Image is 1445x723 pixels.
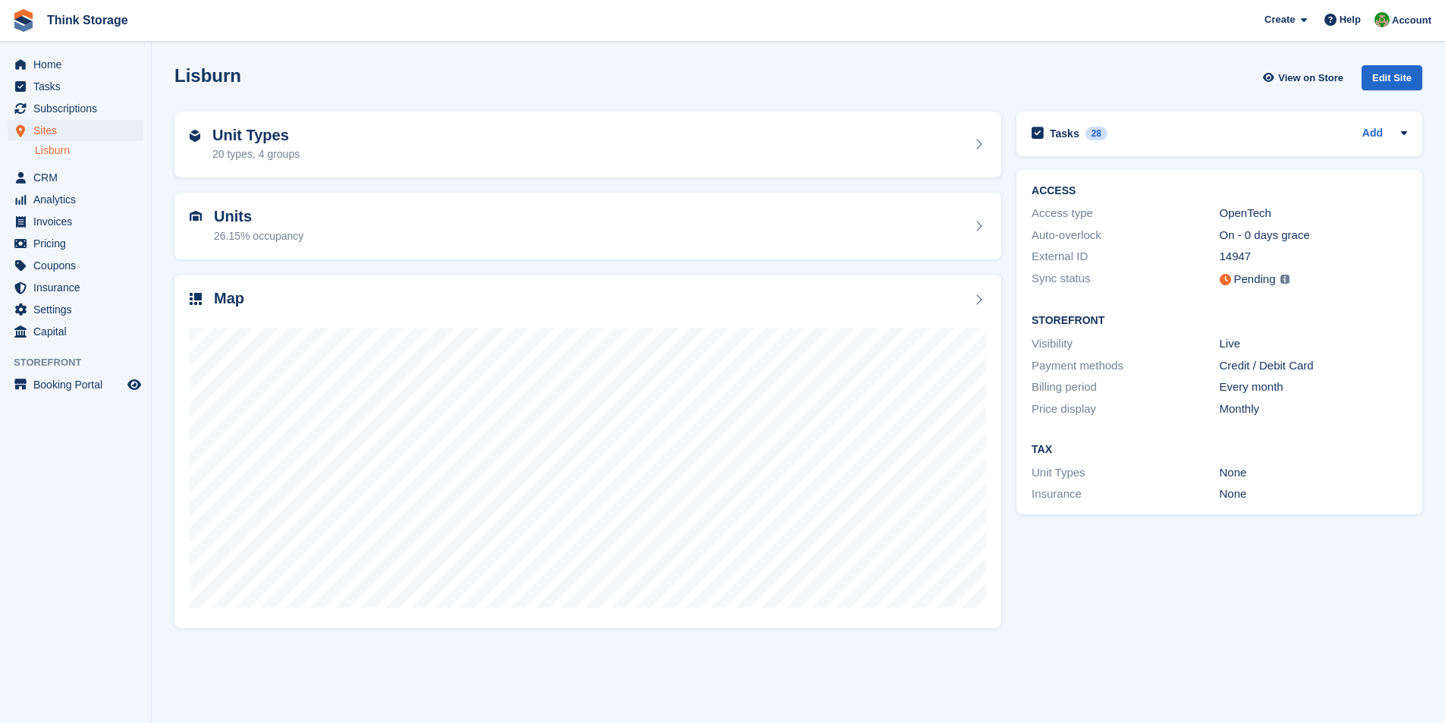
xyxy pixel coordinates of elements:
[1220,464,1407,482] div: None
[33,98,124,119] span: Subscriptions
[1032,185,1407,197] h2: ACCESS
[1032,464,1219,482] div: Unit Types
[1261,65,1349,90] a: View on Store
[33,211,124,232] span: Invoices
[1085,127,1107,140] div: 28
[1362,65,1422,90] div: Edit Site
[1050,127,1079,140] h2: Tasks
[41,8,134,33] a: Think Storage
[8,255,143,276] a: menu
[1220,379,1407,396] div: Every month
[212,127,300,144] h2: Unit Types
[33,120,124,141] span: Sites
[1220,335,1407,353] div: Live
[33,54,124,75] span: Home
[1032,315,1407,327] h2: Storefront
[8,189,143,210] a: menu
[33,255,124,276] span: Coupons
[12,9,35,32] img: stora-icon-8386f47178a22dfd0bd8f6a31ec36ba5ce8667c1dd55bd0f319d3a0aa187defe.svg
[33,167,124,188] span: CRM
[8,299,143,320] a: menu
[1340,12,1361,27] span: Help
[35,143,143,158] a: Lisburn
[214,228,303,244] div: 26.15% occupancy
[1032,379,1219,396] div: Billing period
[214,208,303,225] h2: Units
[1032,227,1219,244] div: Auto-overlock
[1220,227,1407,244] div: On - 0 days grace
[1220,248,1407,266] div: 14947
[33,321,124,342] span: Capital
[1032,486,1219,503] div: Insurance
[190,293,202,305] img: map-icn-33ee37083ee616e46c38cad1a60f524a97daa1e2b2c8c0bc3eb3415660979fc1.svg
[33,374,124,395] span: Booking Portal
[1220,205,1407,222] div: OpenTech
[1362,65,1422,96] a: Edit Site
[33,299,124,320] span: Settings
[8,321,143,342] a: menu
[190,130,200,142] img: unit-type-icn-2b2737a686de81e16bb02015468b77c625bbabd49415b5ef34ead5e3b44a266d.svg
[8,98,143,119] a: menu
[8,167,143,188] a: menu
[33,76,124,97] span: Tasks
[8,120,143,141] a: menu
[33,189,124,210] span: Analytics
[1032,444,1407,456] h2: Tax
[1392,13,1431,28] span: Account
[8,374,143,395] a: menu
[1280,275,1290,284] img: icon-info-grey-7440780725fd019a000dd9b08b2336e03edf1995a4989e88bcd33f0948082b44.svg
[214,290,244,307] h2: Map
[1032,270,1219,289] div: Sync status
[1220,486,1407,503] div: None
[1220,357,1407,375] div: Credit / Debit Card
[190,211,202,222] img: unit-icn-7be61d7bf1b0ce9d3e12c5938cc71ed9869f7b940bace4675aadf7bd6d80202e.svg
[1234,271,1276,288] div: Pending
[212,146,300,162] div: 20 types, 4 groups
[8,211,143,232] a: menu
[1032,248,1219,266] div: External ID
[1362,125,1383,143] a: Add
[174,65,241,86] h2: Lisburn
[1032,205,1219,222] div: Access type
[1374,12,1390,27] img: Sarah Mackie
[174,275,1001,629] a: Map
[8,233,143,254] a: menu
[1220,401,1407,418] div: Monthly
[1264,12,1295,27] span: Create
[8,76,143,97] a: menu
[125,376,143,394] a: Preview store
[33,277,124,298] span: Insurance
[14,355,151,370] span: Storefront
[1032,357,1219,375] div: Payment methods
[1032,401,1219,418] div: Price display
[174,193,1001,259] a: Units 26.15% occupancy
[174,112,1001,178] a: Unit Types 20 types, 4 groups
[1278,71,1343,86] span: View on Store
[8,277,143,298] a: menu
[1032,335,1219,353] div: Visibility
[8,54,143,75] a: menu
[33,233,124,254] span: Pricing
